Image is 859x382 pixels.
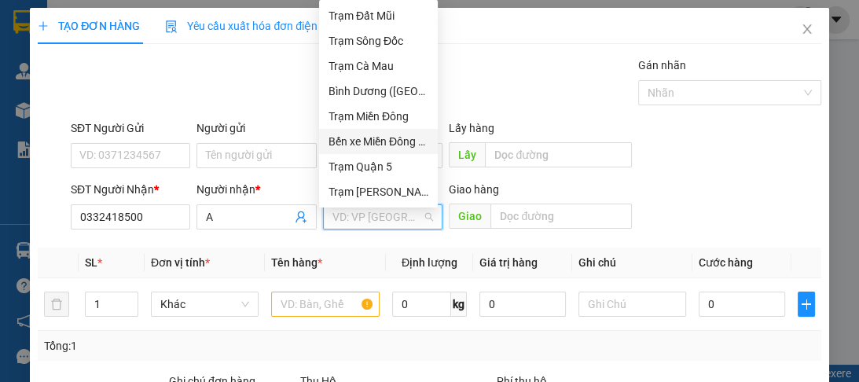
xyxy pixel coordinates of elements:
th: Ghi chú [572,248,692,278]
span: plus [38,20,49,31]
img: icon [165,20,178,33]
span: user-add [295,211,307,223]
div: Trạm Đất Mũi [319,3,438,28]
input: Dọc đường [485,142,632,167]
label: Gán nhãn [638,59,686,72]
div: Trạm Đất Mũi [329,7,428,24]
button: plus [798,292,815,317]
div: Trạm Quận 5 [319,154,438,179]
span: Cước hàng [699,256,753,269]
input: VD: Bàn, Ghế [271,292,379,317]
div: Trạm Miền Đông [319,104,438,129]
span: close [801,23,813,35]
div: Bến xe Miền Đông Mới [329,133,428,150]
button: delete [44,292,69,317]
div: SĐT Người Nhận [71,181,190,198]
span: kg [451,292,467,317]
div: Trạm Cà Mau [329,57,428,75]
div: Bến xe Miền Đông Mới [319,129,438,154]
span: SL [85,256,97,269]
div: Bình Dương ([GEOGRAPHIC_DATA]) [329,83,428,100]
span: TẠO ĐƠN HÀNG [38,20,140,32]
span: Giá trị hàng [479,256,538,269]
input: Ghi Chú [578,292,686,317]
span: Khác [160,292,249,316]
div: Trạm Miền Đông [329,108,428,125]
button: Close [785,8,829,52]
div: Trạm [PERSON_NAME] [329,183,428,200]
span: Yêu cầu xuất hóa đơn điện tử [165,20,331,32]
div: Bình Dương (BX Bàu Bàng) [319,79,438,104]
span: Đơn vị tính [151,256,210,269]
div: SĐT Người Gửi [71,119,190,137]
input: 0 [479,292,566,317]
input: Dọc đường [490,204,632,229]
div: Trạm Sông Đốc [329,32,428,50]
div: Trạm Cà Mau [319,53,438,79]
div: Trạm Sông Đốc [319,28,438,53]
div: Người gửi [196,119,316,137]
span: Lấy hàng [449,122,494,134]
span: Lấy [449,142,485,167]
span: plus [798,298,814,310]
span: Giao [449,204,490,229]
div: Người nhận [196,181,316,198]
span: Giao hàng [449,183,499,196]
div: Trạm Đức Hòa [319,179,438,204]
div: Tổng: 1 [44,337,333,354]
div: Trạm Quận 5 [329,158,428,175]
span: Tên hàng [271,256,322,269]
span: Định lượng [402,256,457,269]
